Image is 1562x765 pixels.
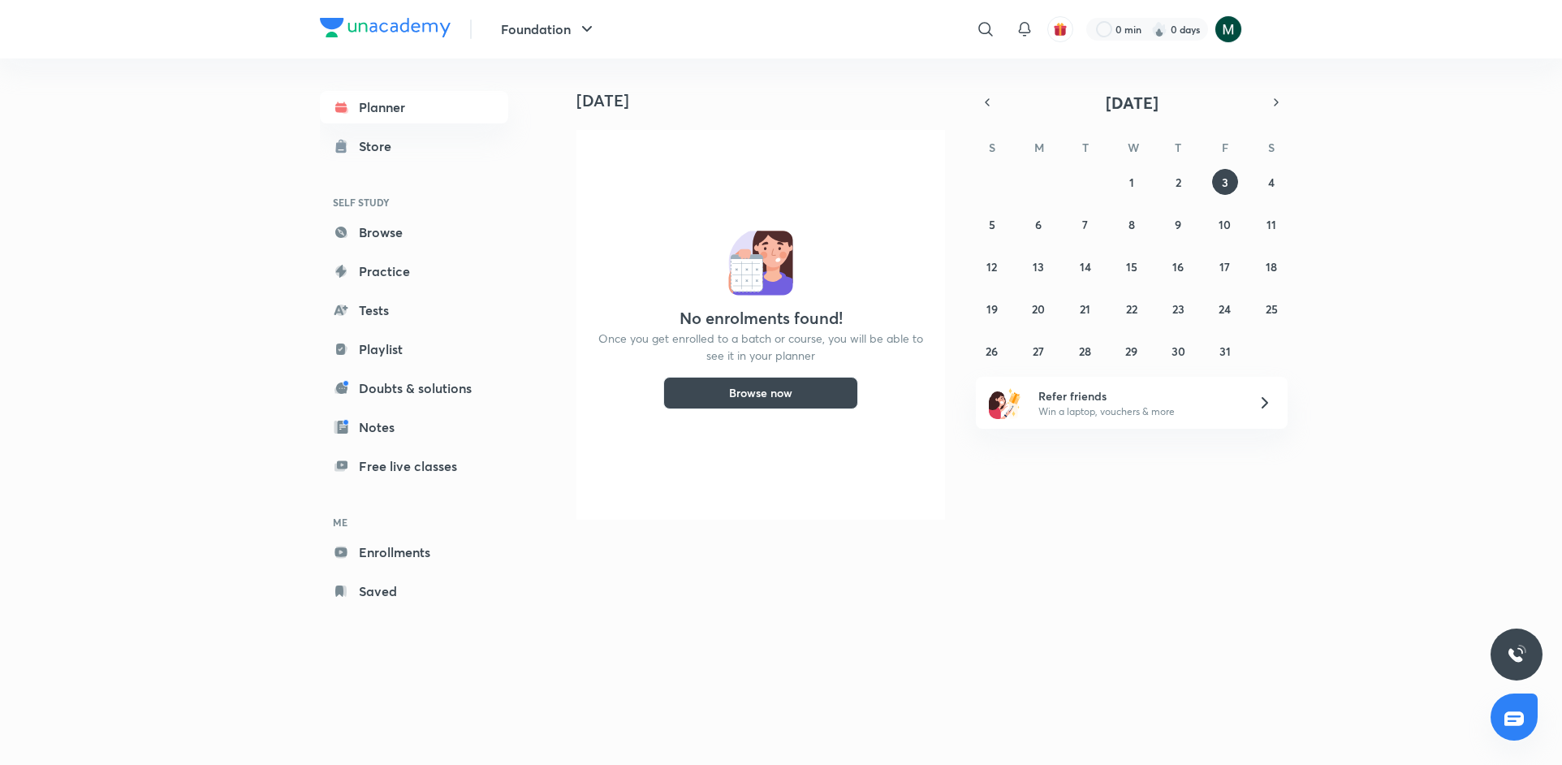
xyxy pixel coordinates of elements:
abbr: October 24, 2025 [1219,301,1231,317]
button: Browse now [663,377,858,409]
button: October 31, 2025 [1212,338,1238,364]
p: Once you get enrolled to a batch or course, you will be able to see it in your planner [596,330,926,364]
a: Store [320,130,508,162]
abbr: Thursday [1175,140,1181,155]
abbr: October 25, 2025 [1266,301,1278,317]
abbr: October 30, 2025 [1171,344,1185,359]
button: October 3, 2025 [1212,169,1238,195]
abbr: Tuesday [1082,140,1089,155]
button: October 8, 2025 [1119,211,1145,237]
abbr: October 9, 2025 [1175,217,1181,232]
h6: ME [320,508,508,536]
p: Win a laptop, vouchers & more [1038,404,1238,419]
abbr: October 4, 2025 [1268,175,1275,190]
button: October 11, 2025 [1258,211,1284,237]
abbr: October 19, 2025 [986,301,998,317]
img: Company Logo [320,18,451,37]
abbr: October 28, 2025 [1079,344,1091,359]
button: October 12, 2025 [979,253,1005,279]
abbr: October 21, 2025 [1080,301,1090,317]
button: October 10, 2025 [1212,211,1238,237]
abbr: October 27, 2025 [1033,344,1044,359]
a: Company Logo [320,18,451,41]
abbr: October 8, 2025 [1128,217,1135,232]
a: Doubts & solutions [320,372,508,404]
button: October 5, 2025 [979,211,1005,237]
abbr: October 29, 2025 [1125,344,1137,359]
button: October 24, 2025 [1212,296,1238,322]
img: referral [989,387,1021,419]
abbr: October 5, 2025 [989,217,995,232]
abbr: October 12, 2025 [986,259,997,274]
abbr: October 14, 2025 [1080,259,1091,274]
button: October 6, 2025 [1025,211,1051,237]
button: Foundation [491,13,606,45]
button: October 2, 2025 [1165,169,1191,195]
img: streak [1151,21,1167,37]
button: October 1, 2025 [1119,169,1145,195]
button: October 20, 2025 [1025,296,1051,322]
button: October 26, 2025 [979,338,1005,364]
img: No events [728,231,793,296]
img: avatar [1053,22,1068,37]
img: ttu [1507,645,1526,664]
abbr: October 3, 2025 [1222,175,1228,190]
button: [DATE] [999,91,1265,114]
button: October 25, 2025 [1258,296,1284,322]
h6: SELF STUDY [320,188,508,216]
abbr: Sunday [989,140,995,155]
a: Planner [320,91,508,123]
a: Browse [320,216,508,249]
abbr: October 7, 2025 [1082,217,1088,232]
abbr: October 17, 2025 [1219,259,1230,274]
button: October 29, 2025 [1119,338,1145,364]
abbr: October 22, 2025 [1126,301,1137,317]
a: Notes [320,411,508,443]
a: Playlist [320,333,508,365]
abbr: October 31, 2025 [1219,344,1231,359]
button: October 22, 2025 [1119,296,1145,322]
button: October 21, 2025 [1072,296,1098,322]
abbr: October 2, 2025 [1176,175,1181,190]
abbr: October 16, 2025 [1172,259,1184,274]
div: Store [359,136,401,156]
abbr: October 20, 2025 [1032,301,1045,317]
abbr: October 18, 2025 [1266,259,1277,274]
abbr: Wednesday [1128,140,1139,155]
h4: [DATE] [576,91,958,110]
button: October 14, 2025 [1072,253,1098,279]
abbr: October 6, 2025 [1035,217,1042,232]
h4: No enrolments found! [680,309,843,328]
button: October 13, 2025 [1025,253,1051,279]
abbr: October 10, 2025 [1219,217,1231,232]
a: Enrollments [320,536,508,568]
button: October 17, 2025 [1212,253,1238,279]
abbr: Monday [1034,140,1044,155]
a: Free live classes [320,450,508,482]
button: October 7, 2025 [1072,211,1098,237]
button: October 18, 2025 [1258,253,1284,279]
button: October 19, 2025 [979,296,1005,322]
button: October 23, 2025 [1165,296,1191,322]
button: avatar [1047,16,1073,42]
a: Tests [320,294,508,326]
abbr: October 11, 2025 [1266,217,1276,232]
button: October 4, 2025 [1258,169,1284,195]
button: October 30, 2025 [1165,338,1191,364]
button: October 16, 2025 [1165,253,1191,279]
button: October 9, 2025 [1165,211,1191,237]
abbr: October 26, 2025 [986,344,998,359]
a: Practice [320,255,508,287]
abbr: October 15, 2025 [1126,259,1137,274]
img: Milind Shahare [1215,15,1242,43]
abbr: October 23, 2025 [1172,301,1184,317]
abbr: October 1, 2025 [1129,175,1134,190]
span: [DATE] [1106,92,1159,114]
button: October 15, 2025 [1119,253,1145,279]
abbr: Friday [1222,140,1228,155]
h6: Refer friends [1038,387,1238,404]
button: October 28, 2025 [1072,338,1098,364]
abbr: Saturday [1268,140,1275,155]
abbr: October 13, 2025 [1033,259,1044,274]
a: Saved [320,575,508,607]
